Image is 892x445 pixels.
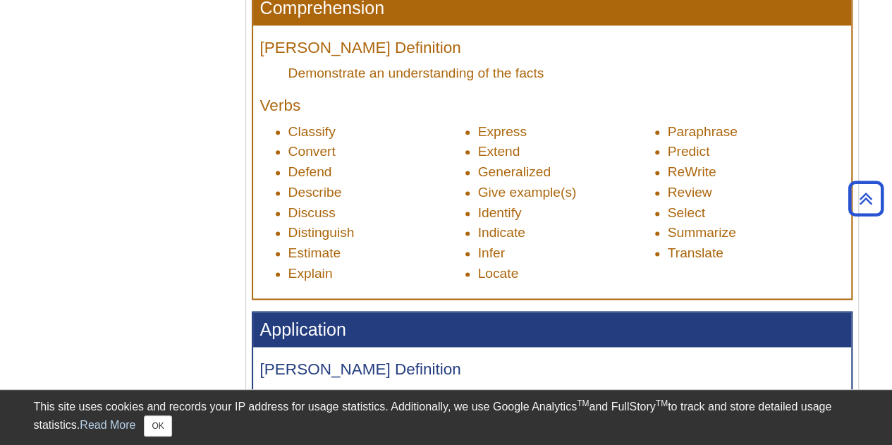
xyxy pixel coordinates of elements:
[668,243,844,264] li: Translate
[260,39,844,57] h4: [PERSON_NAME] Definition
[478,142,654,162] li: Extend
[668,142,844,162] li: Predict
[668,122,844,142] li: Paraphrase
[843,189,888,208] a: Back to Top
[668,162,844,183] li: ReWrite
[478,243,654,264] li: Infer
[478,264,654,284] li: Locate
[253,312,851,347] h3: Application
[80,419,135,431] a: Read More
[288,142,465,162] li: Convert
[288,122,465,142] li: Classify
[288,162,465,183] li: Defend
[260,361,844,379] h4: [PERSON_NAME] Definition
[478,223,654,243] li: Indicate
[478,203,654,224] li: Identify
[478,162,654,183] li: Generalized
[288,183,465,203] li: Describe
[478,183,654,203] li: Give example(s)
[288,203,465,224] li: Discuss
[478,122,654,142] li: Express
[288,63,844,83] dd: Demonstrate an understanding of the facts
[668,223,844,243] li: Summarize
[34,398,859,437] div: This site uses cookies and records your IP address for usage statistics. Additionally, we use Goo...
[668,183,844,203] li: Review
[288,264,465,284] li: Explain
[144,415,171,437] button: Close
[288,386,844,405] dd: Apply knowledge to actual situations
[288,223,465,243] li: Distinguish
[668,203,844,224] li: Select
[288,243,465,264] li: Estimate
[577,398,589,408] sup: TM
[656,398,668,408] sup: TM
[260,97,844,115] h4: Verbs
